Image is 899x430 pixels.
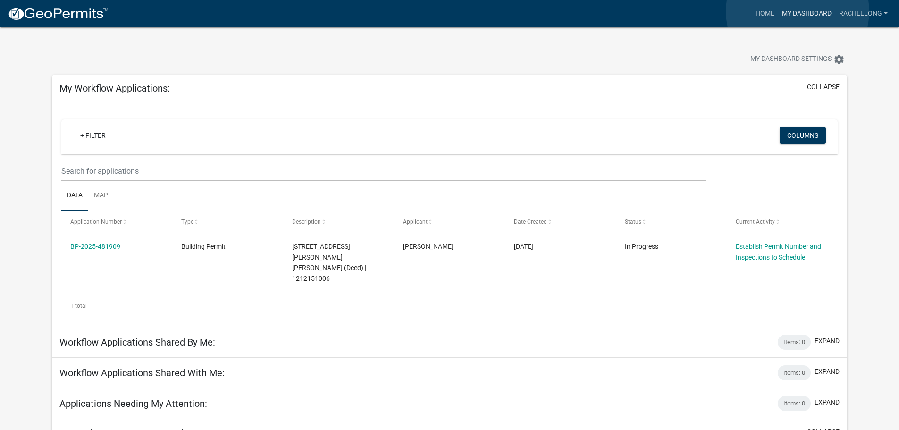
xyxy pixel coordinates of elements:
[807,82,840,92] button: collapse
[59,337,215,348] h5: Workflow Applications Shared By Me:
[59,83,170,94] h5: My Workflow Applications:
[181,219,193,225] span: Type
[778,365,811,380] div: Items: 0
[70,219,122,225] span: Application Number
[743,50,852,68] button: My Dashboard Settingssettings
[625,219,641,225] span: Status
[292,243,366,282] span: 5914 S 36TH AVE W NEWTON | HOLCOMB, BROCK (Deed) | 1212151006
[815,336,840,346] button: expand
[61,181,88,211] a: Data
[61,161,706,181] input: Search for applications
[778,5,835,23] a: My Dashboard
[52,102,847,327] div: collapse
[73,127,113,144] a: + Filter
[815,367,840,377] button: expand
[394,211,505,233] datatable-header-cell: Applicant
[778,396,811,411] div: Items: 0
[505,211,616,233] datatable-header-cell: Date Created
[403,219,428,225] span: Applicant
[181,243,226,250] span: Building Permit
[625,243,658,250] span: In Progress
[172,211,283,233] datatable-header-cell: Type
[750,54,832,65] span: My Dashboard Settings
[833,54,845,65] i: settings
[283,211,394,233] datatable-header-cell: Description
[403,243,454,250] span: Rachel Long
[514,219,547,225] span: Date Created
[815,397,840,407] button: expand
[59,398,207,409] h5: Applications Needing My Attention:
[59,367,225,379] h5: Workflow Applications Shared With Me:
[61,294,838,318] div: 1 total
[736,243,821,261] a: Establish Permit Number and Inspections to Schedule
[835,5,891,23] a: Rachellong
[615,211,726,233] datatable-header-cell: Status
[88,181,114,211] a: Map
[736,219,775,225] span: Current Activity
[514,243,533,250] span: 09/22/2025
[70,243,120,250] a: BP-2025-481909
[780,127,826,144] button: Columns
[726,211,837,233] datatable-header-cell: Current Activity
[752,5,778,23] a: Home
[292,219,321,225] span: Description
[778,335,811,350] div: Items: 0
[61,211,172,233] datatable-header-cell: Application Number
